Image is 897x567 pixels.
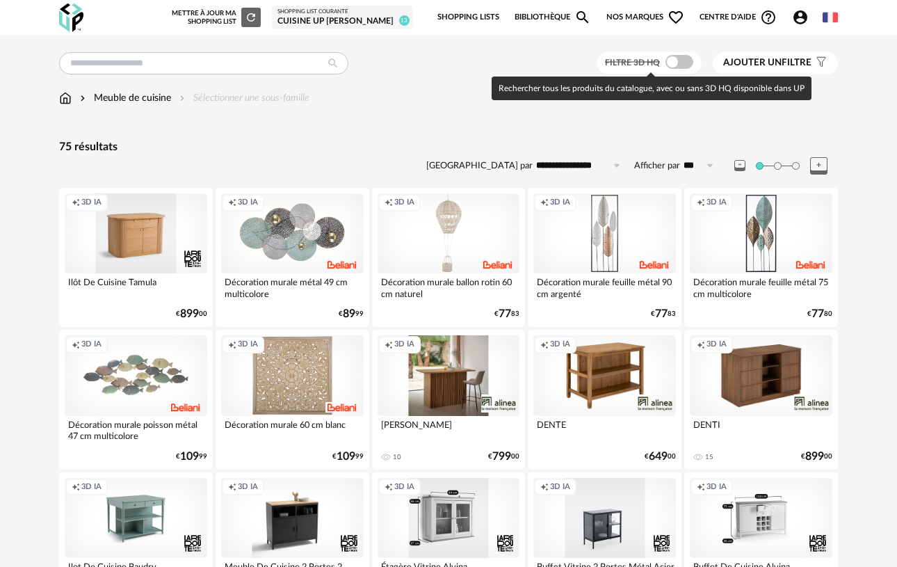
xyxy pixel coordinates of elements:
[492,77,811,100] div: Rechercher tous les produits du catalogue, avec ou sans 3D HQ disponible dans UP
[528,330,681,469] a: Creation icon 3D IA DENTE €64900
[372,188,526,327] a: Creation icon 3D IA Décoration murale ballon rotin 60 cm naturel €7783
[697,340,705,350] span: Creation icon
[393,453,401,461] div: 10
[606,3,684,32] span: Nos marques
[81,340,102,350] span: 3D IA
[540,198,549,208] span: Creation icon
[690,416,832,444] div: DENTI
[801,452,832,461] div: € 00
[180,310,199,319] span: 899
[339,310,364,319] div: € 99
[550,482,570,493] span: 3D IA
[792,9,815,26] span: Account Circle icon
[494,310,519,319] div: € 83
[437,3,499,32] a: Shopping Lists
[811,310,824,319] span: 77
[426,160,533,172] label: [GEOGRAPHIC_DATA] par
[372,330,526,469] a: Creation icon 3D IA [PERSON_NAME] 10 €79900
[238,482,258,493] span: 3D IA
[705,453,713,461] div: 15
[533,416,676,444] div: DENTE
[216,330,369,469] a: Creation icon 3D IA Décoration murale 60 cm blanc €10999
[81,198,102,208] span: 3D IA
[697,482,705,493] span: Creation icon
[649,452,668,461] span: 649
[807,310,832,319] div: € 80
[77,91,88,105] img: svg+xml;base64,PHN2ZyB3aWR0aD0iMTYiIGhlaWdodD0iMTYiIHZpZXdCb3g9IjAgMCAxNiAxNiIgZmlsbD0ibm9uZSIgeG...
[700,9,777,26] span: Centre d'aideHelp Circle Outline icon
[221,273,364,301] div: Décoration murale métal 49 cm multicolore
[59,91,72,105] img: svg+xml;base64,PHN2ZyB3aWR0aD0iMTYiIGhlaWdodD0iMTciIHZpZXdCb3g9IjAgMCAxNiAxNyIgZmlsbD0ibm9uZSIgeG...
[221,416,364,444] div: Décoration murale 60 cm blanc
[651,310,676,319] div: € 83
[528,188,681,327] a: Creation icon 3D IA Décoration murale feuille métal 90 cm argenté €7783
[394,340,414,350] span: 3D IA
[385,340,393,350] span: Creation icon
[634,160,680,172] label: Afficher par
[540,340,549,350] span: Creation icon
[550,340,570,350] span: 3D IA
[697,198,705,208] span: Creation icon
[706,340,727,350] span: 3D IA
[337,452,355,461] span: 109
[72,198,80,208] span: Creation icon
[492,452,511,461] span: 799
[811,57,827,69] span: Filter icon
[77,91,171,105] div: Meuble de cuisine
[713,52,838,74] button: Ajouter unfiltre Filter icon
[385,198,393,208] span: Creation icon
[332,452,364,461] div: € 99
[515,3,591,32] a: BibliothèqueMagnify icon
[499,310,511,319] span: 77
[238,340,258,350] span: 3D IA
[394,198,414,208] span: 3D IA
[550,198,570,208] span: 3D IA
[690,273,832,301] div: Décoration murale feuille métal 75 cm multicolore
[668,9,684,26] span: Heart Outline icon
[378,273,520,301] div: Décoration murale ballon rotin 60 cm naturel
[343,310,355,319] span: 89
[228,482,236,493] span: Creation icon
[228,198,236,208] span: Creation icon
[706,482,727,493] span: 3D IA
[59,3,83,32] img: OXP
[723,58,782,67] span: Ajouter un
[385,482,393,493] span: Creation icon
[277,8,407,26] a: Shopping List courante Cuisine UP [PERSON_NAME] 13
[245,14,257,21] span: Refresh icon
[378,416,520,444] div: [PERSON_NAME]
[72,482,80,493] span: Creation icon
[228,340,236,350] span: Creation icon
[176,310,207,319] div: € 00
[684,188,838,327] a: Creation icon 3D IA Décoration murale feuille métal 75 cm multicolore €7780
[59,140,838,154] div: 75 résultats
[180,452,199,461] span: 109
[394,482,414,493] span: 3D IA
[760,9,777,26] span: Help Circle Outline icon
[65,416,207,444] div: Décoration murale poisson métal 47 cm multicolore
[533,273,676,301] div: Décoration murale feuille métal 90 cm argenté
[792,9,809,26] span: Account Circle icon
[238,198,258,208] span: 3D IA
[81,482,102,493] span: 3D IA
[805,452,824,461] span: 899
[540,482,549,493] span: Creation icon
[277,16,407,27] div: Cuisine UP [PERSON_NAME]
[823,10,838,25] img: fr
[645,452,676,461] div: € 00
[574,9,591,26] span: Magnify icon
[172,8,261,27] div: Mettre à jour ma Shopping List
[488,452,519,461] div: € 00
[399,15,410,26] span: 13
[59,330,213,469] a: Creation icon 3D IA Décoration murale poisson métal 47 cm multicolore €10999
[684,330,838,469] a: Creation icon 3D IA DENTI 15 €89900
[59,188,213,327] a: Creation icon 3D IA Ilôt De Cuisine Tamula €89900
[655,310,668,319] span: 77
[216,188,369,327] a: Creation icon 3D IA Décoration murale métal 49 cm multicolore €8999
[605,58,660,67] span: Filtre 3D HQ
[706,198,727,208] span: 3D IA
[65,273,207,301] div: Ilôt De Cuisine Tamula
[723,57,811,69] span: filtre
[277,8,407,15] div: Shopping List courante
[176,452,207,461] div: € 99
